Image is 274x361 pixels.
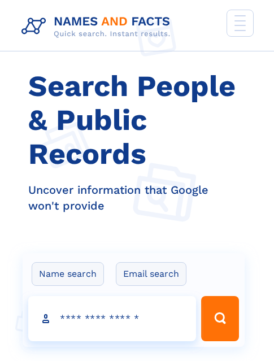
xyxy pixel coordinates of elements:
[28,296,196,341] input: search input
[201,296,239,341] button: Search Button
[23,69,251,171] h1: Search People & Public Records
[32,262,104,286] label: Name search
[17,11,180,42] img: Logo Names and Facts
[23,182,251,214] div: Uncover information that Google won't provide
[116,262,186,286] label: Email search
